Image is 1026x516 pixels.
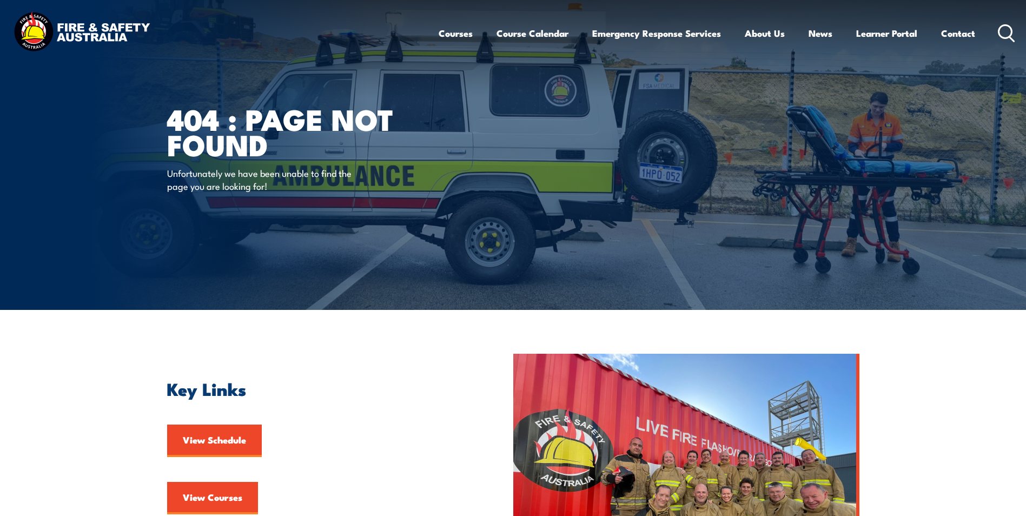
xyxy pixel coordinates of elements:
[809,19,832,48] a: News
[856,19,917,48] a: Learner Portal
[167,482,258,514] a: View Courses
[167,167,365,192] p: Unfortunately we have been unable to find the page you are looking for!
[167,425,262,457] a: View Schedule
[439,19,473,48] a: Courses
[497,19,568,48] a: Course Calendar
[941,19,975,48] a: Contact
[592,19,721,48] a: Emergency Response Services
[745,19,785,48] a: About Us
[167,106,434,156] h1: 404 : Page Not Found
[167,381,464,396] h2: Key Links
